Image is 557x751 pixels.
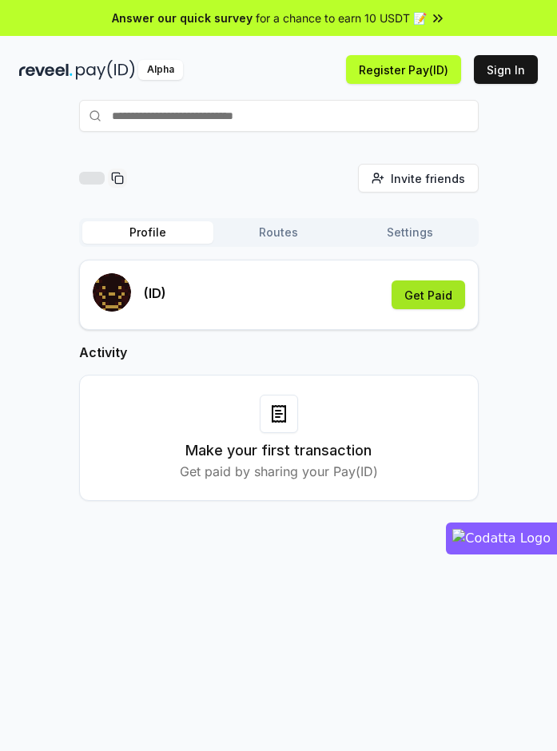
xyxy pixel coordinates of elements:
p: Get paid by sharing your Pay(ID) [180,462,378,481]
span: Answer our quick survey [112,10,253,26]
button: Settings [344,221,475,244]
span: for a chance to earn 10 USDT 📝 [256,10,427,26]
button: Sign In [474,55,538,84]
button: Invite friends [358,164,479,193]
button: Routes [213,221,344,244]
button: Profile [82,221,213,244]
img: pay_id [76,60,135,80]
h3: Make your first transaction [185,439,372,462]
img: reveel_dark [19,60,73,80]
button: Register Pay(ID) [346,55,461,84]
button: Get Paid [392,280,465,309]
div: Alpha [138,60,183,80]
h2: Activity [79,343,479,362]
span: Invite friends [391,170,465,187]
p: (ID) [144,284,166,303]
